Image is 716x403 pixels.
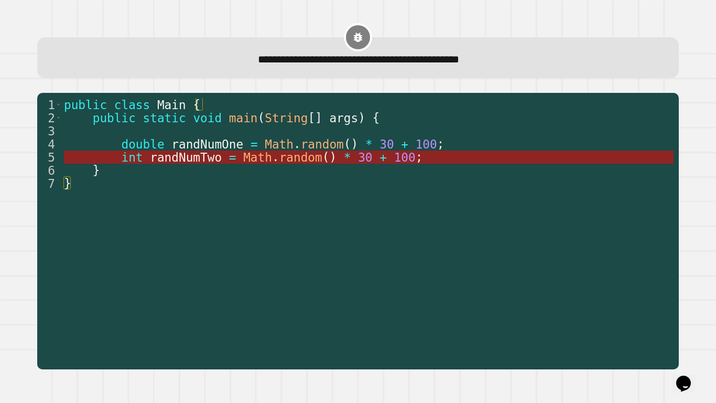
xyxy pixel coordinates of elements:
span: double [121,137,164,151]
span: Math [243,151,272,164]
span: random [279,151,322,164]
span: Main [157,98,186,112]
span: main [229,111,258,125]
span: Toggle code folding, rows 2 through 6 [56,111,61,124]
span: Math [265,137,294,151]
span: Toggle code folding, rows 1 through 7 [56,98,61,111]
div: 6 [37,164,62,177]
span: args [329,111,358,125]
span: 100 [394,151,416,164]
span: public [93,111,136,125]
div: 7 [37,177,62,190]
span: + [379,151,387,164]
span: = [229,151,236,164]
span: randNumTwo [150,151,222,164]
span: void [193,111,222,125]
iframe: chat widget [672,361,706,393]
span: public [64,98,107,112]
div: 1 [37,98,62,111]
span: random [301,137,344,151]
span: randNumOne [171,137,243,151]
div: 3 [37,124,62,137]
div: 4 [37,137,62,151]
span: static [143,111,186,125]
span: 100 [416,137,437,151]
span: 30 [379,137,394,151]
span: 30 [358,151,372,164]
div: 2 [37,111,62,124]
span: String [265,111,308,125]
span: + [401,137,408,151]
span: int [121,151,143,164]
div: 5 [37,151,62,164]
span: = [251,137,258,151]
span: class [114,98,150,112]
